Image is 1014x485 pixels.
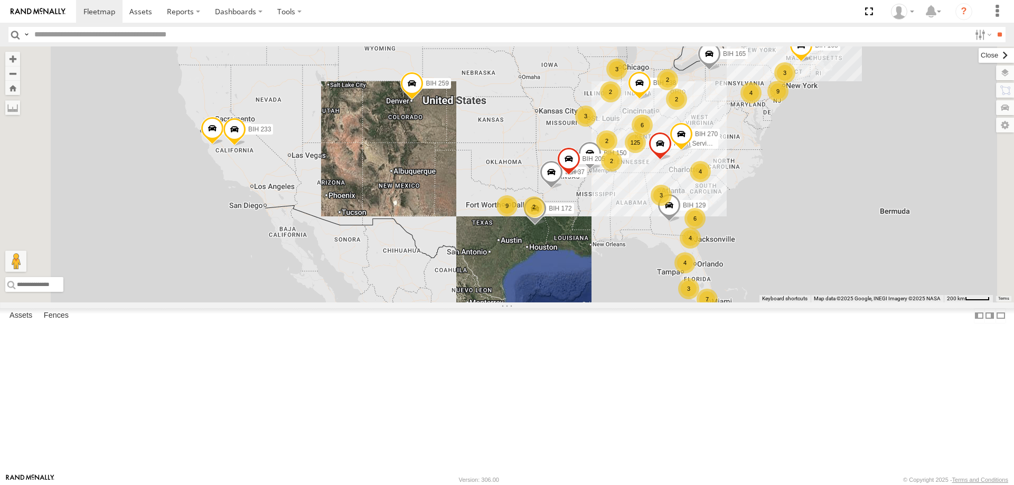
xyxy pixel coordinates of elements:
span: BIH 270 [695,130,718,138]
div: 6 [632,115,653,136]
div: 2 [600,81,621,102]
label: Fences [39,308,74,323]
div: 3 [651,185,672,206]
span: BIH 233 [248,126,271,133]
div: 4 [740,82,762,103]
a: Terms and Conditions [952,477,1008,483]
label: Hide Summary Table [996,308,1006,324]
div: 4 [690,161,711,182]
a: Terms [998,297,1009,301]
div: 6 [684,208,706,229]
div: 2 [601,150,622,172]
button: Keyboard shortcuts [762,295,808,302]
span: BIH 168 [815,42,838,49]
div: 3 [678,278,699,299]
div: 2 [666,89,687,110]
button: Zoom out [5,66,20,81]
span: BIH 165 [723,50,746,58]
div: 7 [697,289,718,310]
span: BIH 150 [604,149,626,157]
div: 9 [496,195,518,216]
label: Dock Summary Table to the Right [984,308,995,324]
label: Assets [4,308,37,323]
img: rand-logo.svg [11,8,65,15]
label: Search Query [22,27,31,42]
span: 200 km [947,296,965,301]
button: Zoom Home [5,81,20,95]
label: Dock Summary Table to the Left [974,308,984,324]
div: 2 [657,69,678,90]
div: 3 [774,62,795,83]
div: 2 [596,130,617,151]
div: 125 [625,132,646,153]
span: Map data ©2025 Google, INEGI Imagery ©2025 NASA [814,296,941,301]
div: Nele . [887,4,918,20]
div: Version: 306.00 [459,477,499,483]
div: 4 [674,252,696,273]
span: BIH 172 [549,205,571,212]
button: Zoom in [5,52,20,66]
label: Map Settings [996,118,1014,132]
div: © Copyright 2025 - [903,477,1008,483]
div: 3 [606,59,627,80]
label: Search Filter Options [971,27,993,42]
button: Map Scale: 200 km per 43 pixels [944,295,993,302]
span: BIH 205 [583,155,605,163]
button: Drag Pegman onto the map to open Street View [5,251,26,272]
a: Visit our Website [6,474,54,485]
label: Measure [5,100,20,115]
div: 2 [523,196,544,217]
div: 3 [575,106,596,127]
i: ? [955,3,972,20]
div: 9 [767,81,788,102]
div: 4 [680,227,701,249]
span: BIH 129 [683,201,706,208]
span: BIH 259 [426,79,448,87]
span: BIH 238 [653,79,676,87]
